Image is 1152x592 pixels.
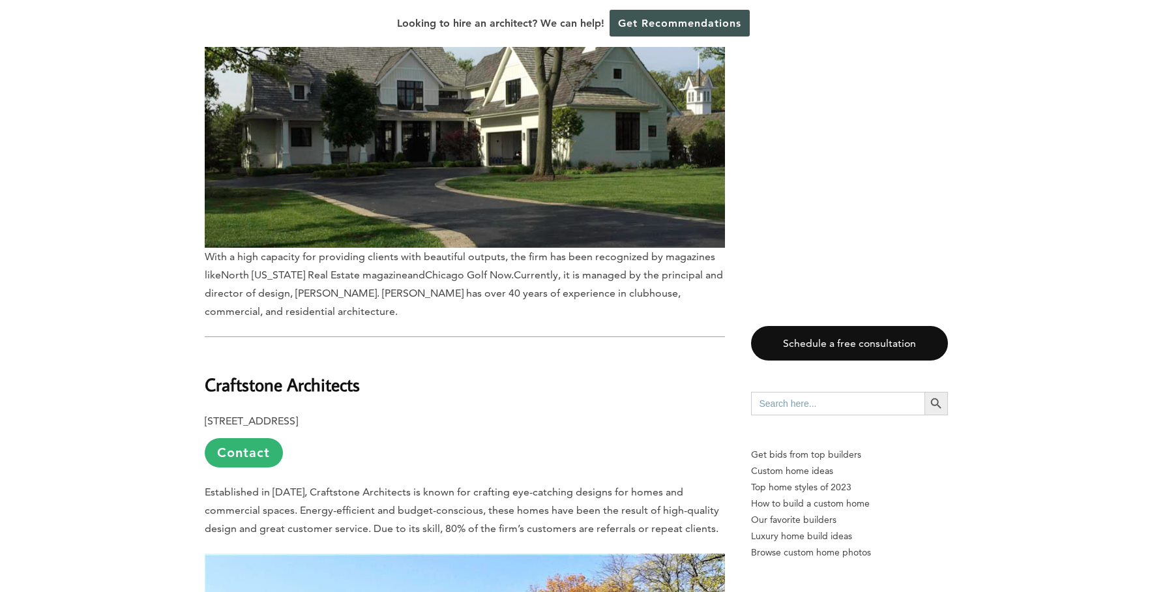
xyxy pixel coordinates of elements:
span: North [US_STATE] Real Estate magazine [221,269,407,281]
a: Contact [205,438,283,467]
a: Our favorite builders [751,512,948,528]
svg: Search [929,396,943,411]
span: Chicago Golf Now. [425,269,514,281]
a: Schedule a free consultation [751,326,948,361]
input: Search here... [751,392,924,415]
span: and [407,269,425,281]
a: How to build a custom home [751,496,948,512]
a: Custom home ideas [751,463,948,479]
p: Get bids from top builders [751,447,948,463]
a: Browse custom home photos [751,544,948,561]
span: Currently, it is managed by the principal and director of design, [PERSON_NAME]. [PERSON_NAME] ha... [205,269,723,318]
span: Established in [DATE], Craftstone Architects is known for crafting eye-catching designs for homes... [205,486,719,535]
b: [STREET_ADDRESS] [205,415,298,427]
a: Get Recommendations [610,10,750,37]
a: Top home styles of 2023 [751,479,948,496]
a: Luxury home build ideas [751,528,948,544]
b: Craftstone Architects [205,373,360,396]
